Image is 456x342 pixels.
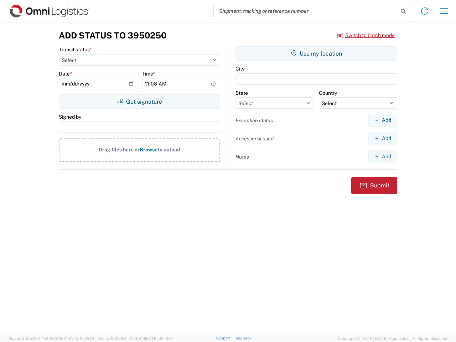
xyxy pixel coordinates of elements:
[235,46,397,61] button: Use my location
[140,147,157,152] span: Browse
[59,71,72,77] label: Date
[338,335,447,342] span: Copyright © [DATE]-[DATE] Agistix Inc., All Rights Reserved
[59,30,166,41] h3: Add Status to 3950250
[368,150,397,163] button: Add
[319,90,337,96] label: Country
[235,154,249,160] label: Notes
[233,336,252,340] a: Feedback
[59,114,81,120] label: Signed by
[235,117,273,124] label: Exception status
[59,94,220,109] button: Get signature
[351,177,397,194] button: Submit
[368,132,397,145] button: Add
[235,90,248,96] label: State
[142,71,155,77] label: Time
[97,336,173,341] span: Client: 2025.18.0-7346316
[216,336,234,340] a: Support
[59,46,92,53] label: Transit status
[157,147,180,152] span: to upload
[214,4,398,18] input: Shipment, tracking or reference number
[368,114,397,127] button: Add
[99,147,140,152] span: Drag files here or
[235,135,274,142] label: Accessorial used
[145,336,173,341] span: [DATE] 08:10:16
[235,66,244,72] label: City
[9,336,94,341] span: Server: 2025.18.0-4e47823f9d1
[337,30,395,41] button: Switch to batch mode
[66,336,94,341] span: [DATE] 10:23:21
